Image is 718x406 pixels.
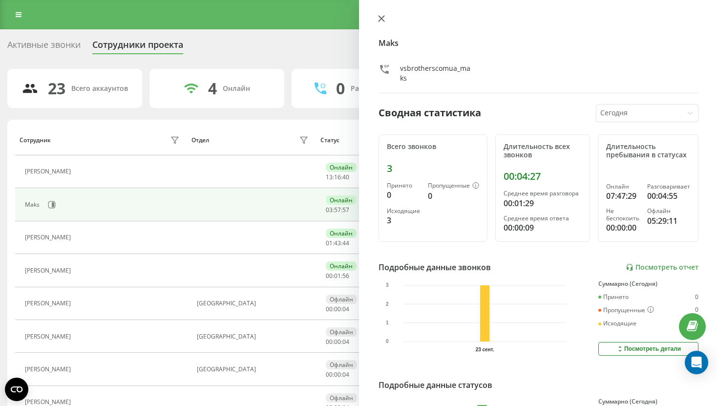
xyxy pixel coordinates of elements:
button: Open CMP widget [5,378,28,401]
div: Принято [387,182,420,189]
div: Онлайн [326,229,357,238]
div: : : [326,339,349,345]
div: : : [326,207,349,214]
div: Принято [598,294,629,300]
span: 13 [326,173,333,181]
span: 40 [342,173,349,181]
div: Суммарно (Сегодня) [598,398,698,405]
div: : : [326,240,349,247]
span: 04 [342,370,349,379]
div: Онлайн [223,85,250,93]
div: Всего звонков [387,143,479,151]
div: Офлайн [647,208,690,214]
text: 3 [386,282,389,288]
span: 00 [326,272,333,280]
button: Посмотреть детали [598,342,698,356]
span: 57 [342,206,349,214]
div: 00:04:55 [647,190,690,202]
div: [PERSON_NAME] [25,234,73,241]
div: 0 [428,190,479,202]
div: 0 [695,306,698,314]
div: Open Intercom Messenger [685,351,708,374]
span: 16 [334,173,341,181]
div: Среднее время ответа [504,215,582,222]
div: Сотрудники проекта [92,40,183,55]
div: 07:47:29 [606,190,639,202]
span: 57 [334,206,341,214]
div: 4 [208,79,217,98]
div: Среднее время разговора [504,190,582,197]
div: : : [326,273,349,279]
span: 01 [326,239,333,247]
div: Суммарно (Сегодня) [598,280,698,287]
div: Пропущенные [598,306,654,314]
div: [PERSON_NAME] [25,300,73,307]
span: 44 [342,239,349,247]
text: 2 [386,301,389,307]
div: Отдел [191,137,209,144]
h4: Maks [379,37,698,49]
span: 00 [326,338,333,346]
div: : : [326,371,349,378]
text: 1 [386,320,389,325]
div: 0 [336,79,345,98]
div: Разговаривают [351,85,404,93]
div: Подробные данные статусов [379,379,492,391]
div: Всего аккаунтов [71,85,128,93]
div: [PERSON_NAME] [25,366,73,373]
span: 43 [334,239,341,247]
div: vsbrotherscomua_maks [400,64,472,83]
div: Онлайн [326,163,357,172]
div: Пропущенные [428,182,479,190]
div: Офлайн [326,393,357,403]
a: Посмотреть отчет [626,263,698,272]
div: Длительность всех звонков [504,143,582,159]
div: Посмотреть детали [616,345,681,353]
div: 05:29:11 [647,215,690,227]
div: 00:04:27 [504,171,582,182]
span: 56 [342,272,349,280]
span: 00 [334,370,341,379]
span: 00 [334,305,341,313]
span: 00 [326,370,333,379]
text: 23 сент. [476,347,494,352]
div: Длительность пребывания в статусах [606,143,690,159]
div: [PERSON_NAME] [25,267,73,274]
div: 00:01:29 [504,197,582,209]
span: 01 [334,272,341,280]
div: Офлайн [326,327,357,337]
div: [GEOGRAPHIC_DATA] [197,333,311,340]
div: 00:00:09 [504,222,582,234]
div: Статус [320,137,339,144]
div: [GEOGRAPHIC_DATA] [197,300,311,307]
div: 00:00:00 [606,222,639,234]
div: Активные звонки [7,40,81,55]
div: Онлайн [606,183,639,190]
div: [PERSON_NAME] [25,333,73,340]
div: Подробные данные звонков [379,261,491,273]
div: Разговаривает [647,183,690,190]
div: 3 [387,163,479,174]
div: Офлайн [326,295,357,304]
div: Онлайн [326,261,357,271]
div: [GEOGRAPHIC_DATA] [197,366,311,373]
div: Maks [25,201,42,208]
div: Сводная статистика [379,106,481,120]
span: 04 [342,305,349,313]
div: 23 [48,79,65,98]
text: 0 [386,339,389,344]
span: 03 [326,206,333,214]
div: : : [326,306,349,313]
div: [PERSON_NAME] [25,399,73,406]
span: 00 [334,338,341,346]
div: 0 [387,189,420,201]
div: Исходящие [387,208,420,214]
div: Офлайн [326,360,357,369]
div: : : [326,174,349,181]
div: Онлайн [326,195,357,205]
div: 0 [695,294,698,300]
span: 04 [342,338,349,346]
span: 00 [326,305,333,313]
div: Сотрудник [20,137,51,144]
div: [PERSON_NAME] [25,168,73,175]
